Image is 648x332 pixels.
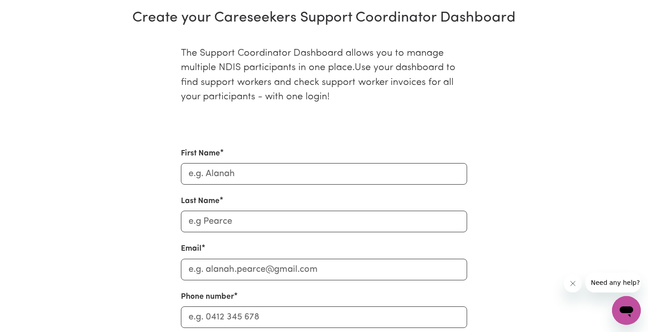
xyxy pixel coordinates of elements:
[564,274,582,292] iframe: Close message
[181,306,467,328] input: e.g. 0412 345 678
[181,211,467,232] input: e.g Pearce
[181,148,220,159] label: First Name
[181,259,467,280] input: e.g. alanah.pearce@gmail.com
[181,243,202,255] label: Email
[181,39,467,126] p: The Support Coordinator Dashboard allows you to manage multiple NDIS participants in one place.Us...
[181,163,467,185] input: e.g. Alanah
[585,273,641,292] iframe: Message from company
[181,291,234,303] label: Phone number
[612,296,641,325] iframe: Button to launch messaging window
[181,195,220,207] label: Last Name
